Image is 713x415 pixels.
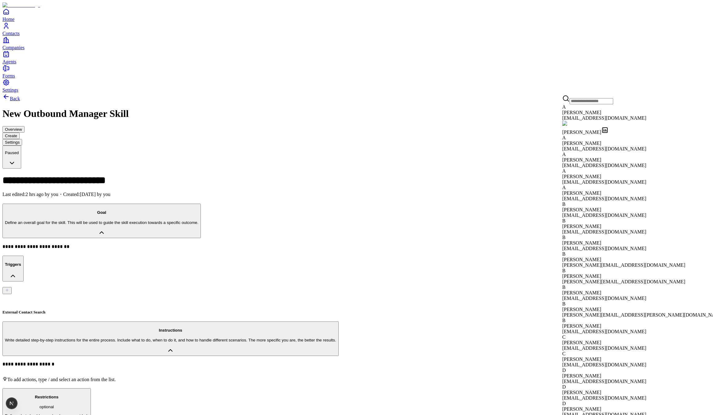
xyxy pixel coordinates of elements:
[2,87,18,93] span: Settings
[562,207,601,212] span: [PERSON_NAME]
[2,361,711,382] div: InstructionsWrite detailed step-by-step instructions for the entire process. Include what to do, ...
[5,395,88,399] h4: Restrictions
[562,307,601,312] span: [PERSON_NAME]
[2,126,25,133] button: Overview
[2,310,711,315] h5: External Contact Search
[562,224,601,229] span: [PERSON_NAME]
[2,22,711,36] a: Contacts
[2,96,20,101] a: Back
[5,210,198,215] h4: Goal
[562,190,601,196] span: [PERSON_NAME]
[562,141,601,146] span: [PERSON_NAME]
[2,8,711,22] a: Home
[2,256,24,281] button: Triggers
[2,321,339,356] button: InstructionsWrite detailed step-by-step instructions for the entire process. Include what to do, ...
[562,406,601,412] span: [PERSON_NAME]
[562,290,601,295] span: [PERSON_NAME]
[562,340,601,345] span: [PERSON_NAME]
[2,204,201,238] button: GoalDefine an overall goal for the skill. This will be used to guide the skill execution towards ...
[5,262,21,267] h4: Triggers
[2,133,20,139] button: Create
[5,220,198,225] p: Define an overall goal for the skill. This will be used to guide the skill execution towards a sp...
[562,257,601,262] span: [PERSON_NAME]
[2,31,20,36] span: Contacts
[2,139,22,146] button: Settings
[562,373,601,378] span: [PERSON_NAME]
[2,108,711,119] h1: New Outbound Manager Skill
[562,157,601,162] span: [PERSON_NAME]
[2,17,14,22] span: Home
[2,36,711,50] a: Companies
[562,121,586,126] img: Aaron Yu
[2,59,16,64] span: Agents
[562,273,601,279] span: [PERSON_NAME]
[2,65,711,78] a: Forms
[40,405,54,409] span: optional
[562,174,601,179] span: [PERSON_NAME]
[2,191,711,198] p: Last edited: 2 hrs ago by you ・Created: [DATE] by you
[2,287,711,314] div: Triggers
[2,50,711,64] a: Agents
[562,110,601,115] span: [PERSON_NAME]
[2,45,25,50] span: Companies
[5,338,336,342] p: Write detailed step-by-step instructions for the entire process. Include what to do, when to do i...
[562,130,601,135] span: [PERSON_NAME]
[2,73,15,78] span: Forms
[562,240,601,245] span: [PERSON_NAME]
[2,79,711,93] a: Settings
[2,244,711,250] div: GoalDefine an overall goal for the skill. This will be used to guide the skill execution towards ...
[2,376,711,382] div: To add actions, type / and select an action from the list.
[2,2,40,8] img: Item Brain Logo
[562,357,601,362] span: [PERSON_NAME]
[562,390,601,395] span: [PERSON_NAME]
[562,323,601,329] span: [PERSON_NAME]
[5,328,336,333] h4: Instructions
